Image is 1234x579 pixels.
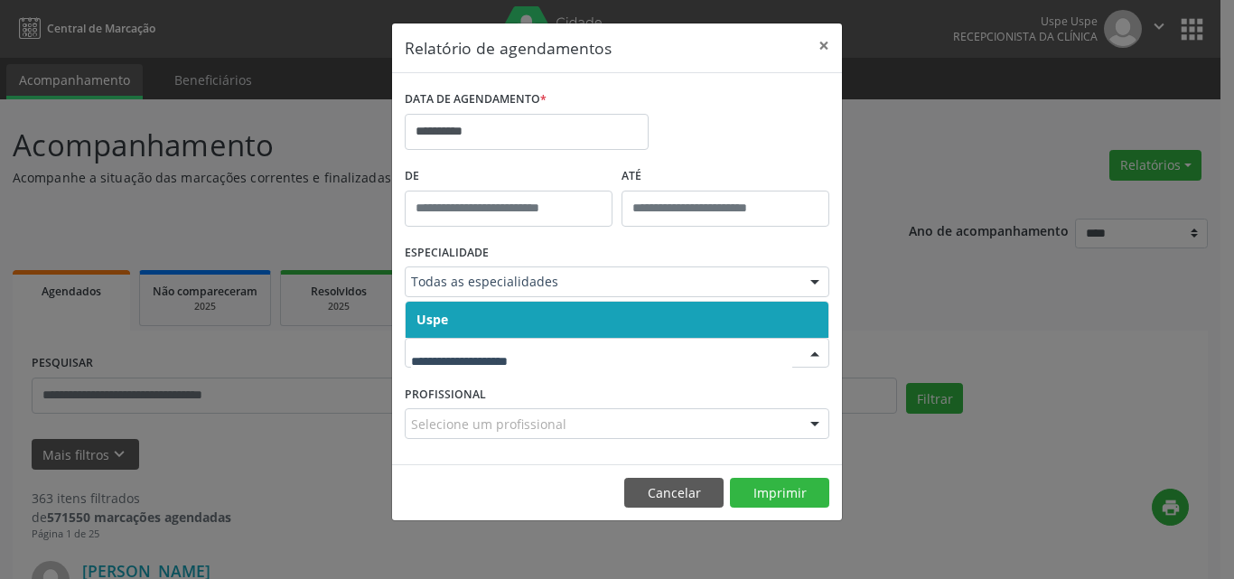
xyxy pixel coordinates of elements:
[405,380,486,408] label: PROFISSIONAL
[405,239,489,267] label: ESPECIALIDADE
[405,86,547,114] label: DATA DE AGENDAMENTO
[622,163,829,191] label: ATÉ
[405,36,612,60] h5: Relatório de agendamentos
[416,311,448,328] span: Uspe
[730,478,829,509] button: Imprimir
[411,273,792,291] span: Todas as especialidades
[624,478,724,509] button: Cancelar
[411,415,566,434] span: Selecione um profissional
[405,163,612,191] label: De
[806,23,842,68] button: Close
